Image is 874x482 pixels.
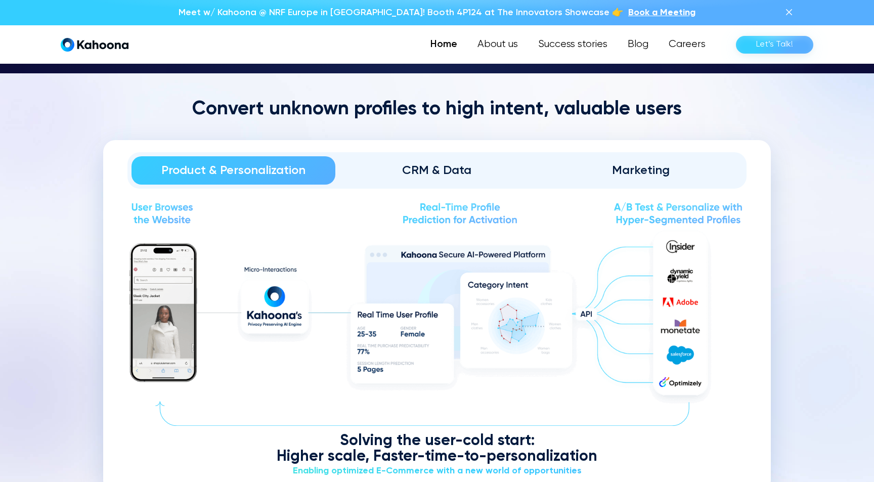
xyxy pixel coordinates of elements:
div: Solving the user-cold start: Higher scale, Faster-time-to-personalization [127,433,747,465]
div: Let’s Talk! [756,36,793,53]
p: Meet w/ Kahoona @ NRF Europe in [GEOGRAPHIC_DATA]! Booth 4P124 at The Innovators Showcase 👉 [179,6,623,19]
a: Blog [618,34,659,55]
a: Success stories [528,34,618,55]
div: Marketing [553,162,728,179]
a: home [61,37,128,52]
h2: Convert unknown profiles to high intent, valuable users [103,98,771,122]
span: Book a Meeting [628,8,695,17]
a: Book a Meeting [628,6,695,19]
a: Home [420,34,467,55]
a: Let’s Talk! [736,36,813,54]
div: Enabling optimized E-Commerce with a new world of opportunities [127,465,747,477]
div: Product & Personalization [146,162,321,179]
a: About us [467,34,528,55]
a: Careers [659,34,716,55]
div: CRM & Data [349,162,525,179]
